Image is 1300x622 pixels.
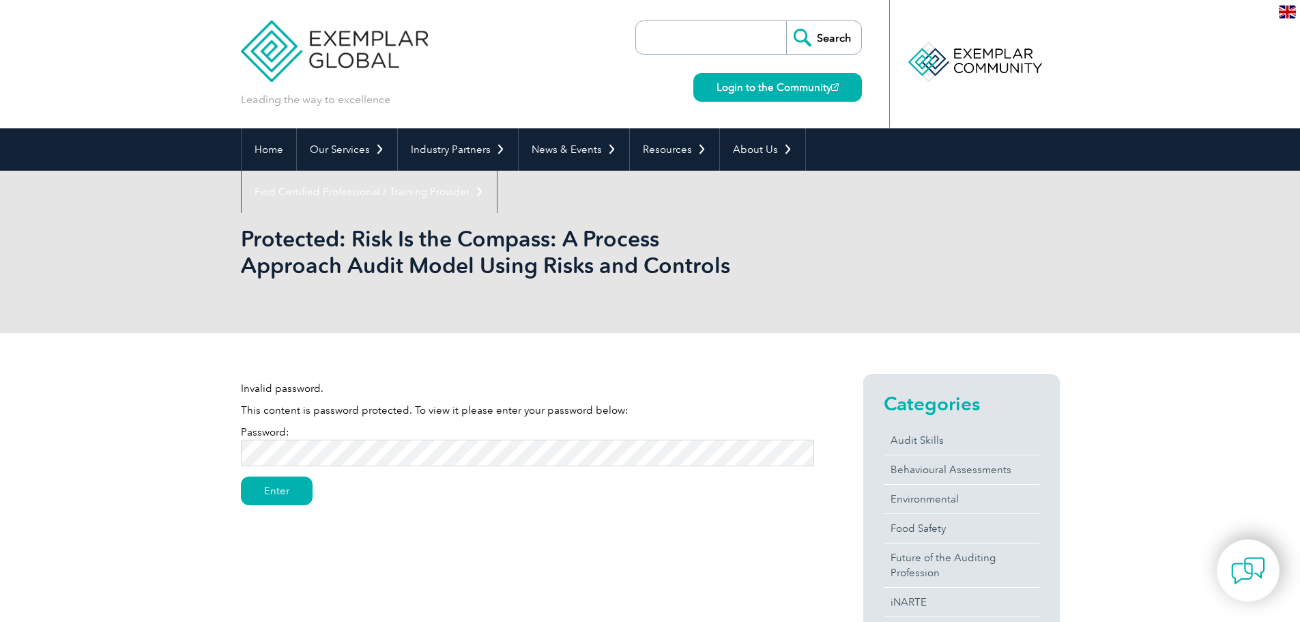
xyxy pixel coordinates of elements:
a: About Us [720,128,805,171]
input: Enter [241,477,313,505]
a: iNARTE [884,588,1039,617]
h1: Protected: Risk Is the Compass: A Process Approach Audit Model Using Risks and Controls [241,225,765,279]
a: Behavioural Assessments [884,455,1039,484]
a: Audit Skills [884,426,1039,455]
a: Environmental [884,485,1039,513]
a: Future of the Auditing Profession [884,543,1039,587]
img: contact-chat.png [1231,554,1265,588]
a: Resources [630,128,719,171]
a: Industry Partners [398,128,518,171]
a: Our Services [297,128,397,171]
a: Find Certified Professional / Training Provider [242,171,497,213]
label: Password: [241,426,814,459]
p: Invalid password. [241,381,814,396]
img: open_square.png [831,83,839,91]
p: Leading the way to excellence [241,92,390,107]
a: Food Safety [884,514,1039,543]
input: Search [786,21,861,54]
h2: Categories [884,393,1039,414]
a: Home [242,128,296,171]
a: Login to the Community [693,73,862,102]
p: This content is password protected. To view it please enter your password below: [241,403,814,418]
img: en [1279,5,1296,18]
input: Password: [241,440,814,466]
a: News & Events [519,128,629,171]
